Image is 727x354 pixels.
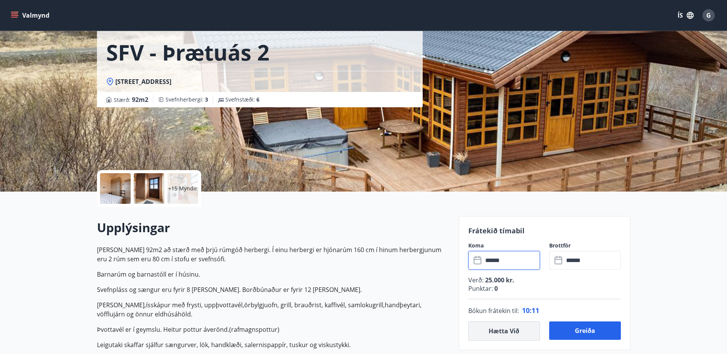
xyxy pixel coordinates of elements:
[468,321,540,341] button: Hætta við
[468,306,519,315] span: Bókun frátekin til :
[168,185,197,192] p: +15 Myndir
[225,96,259,103] span: Svefnstæði :
[468,284,621,293] p: Punktar :
[699,6,718,25] button: G
[114,95,148,104] span: Stærð :
[132,95,148,104] span: 92 m2
[97,219,450,236] h2: Upplýsingar
[256,96,259,103] span: 6
[97,270,450,279] p: Barnarúm og barnastóll er í húsinu.
[493,284,498,293] span: 0
[166,96,208,103] span: Svefnherbergi :
[522,306,532,315] span: 10 :
[106,38,269,67] h1: SFV - Þrætuás 2
[468,276,621,284] p: Verð :
[549,242,621,249] label: Brottför
[115,77,171,86] span: [STREET_ADDRESS]
[484,276,514,284] span: 25.000 kr.
[97,300,450,319] p: [PERSON_NAME],ísskápur með frysti, uppþvottavél,örbylgjuofn, grill, brauðrist, kaffivél, samlokug...
[468,242,540,249] label: Koma
[97,245,450,264] p: [PERSON_NAME] 92m2 að stærð með þrjú rúmgóð herbergi. Í einu herbergi er hjónarúm 160 cm í hinum ...
[532,306,539,315] span: 11
[468,226,621,236] p: Frátekið tímabil
[97,285,450,294] p: Svefnpláss og sængur eru fyrir 8 [PERSON_NAME]. Borðbúnaður er fyrir 12 [PERSON_NAME].
[205,96,208,103] span: 3
[9,8,53,22] button: menu
[706,11,711,20] span: G
[549,321,621,340] button: Greiða
[97,340,450,349] p: Leigutaki skaffar sjálfur sængurver, lök, handklæði, salernispappír, tuskur og viskustykki.
[97,325,450,334] p: Þvottavél er í geymslu. Heitur pottur áverönd.(rafmagnspottur)
[673,8,698,22] button: ÍS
